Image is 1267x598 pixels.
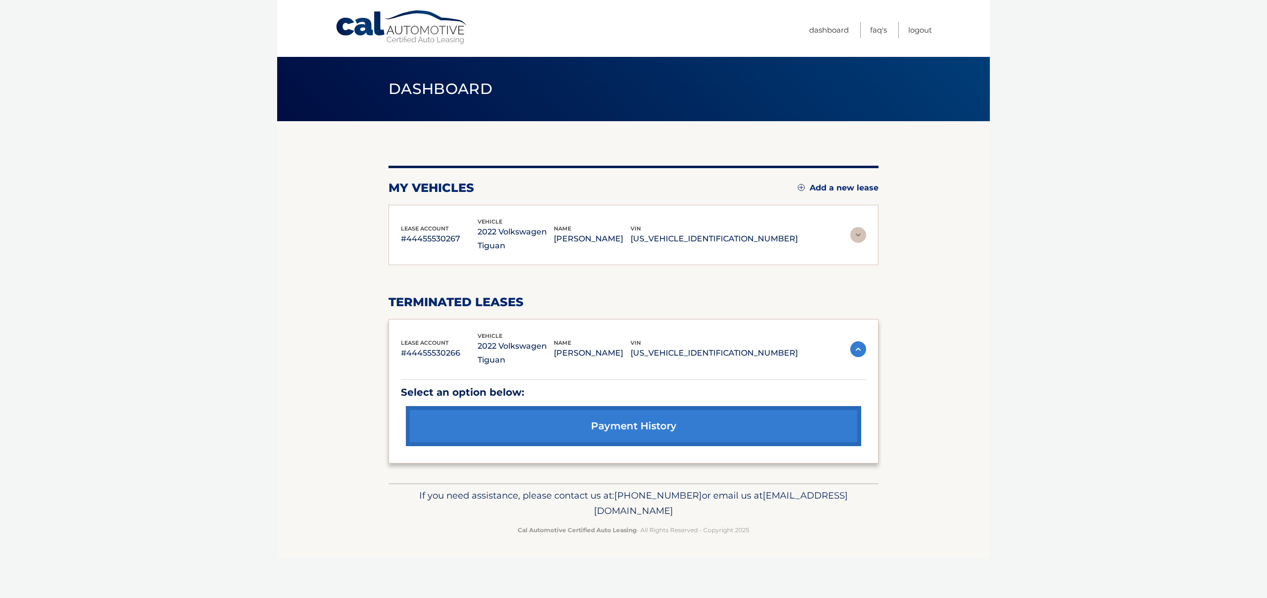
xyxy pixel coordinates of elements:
[478,339,554,367] p: 2022 Volkswagen Tiguan
[389,181,474,195] h2: my vehicles
[798,183,878,193] a: Add a new lease
[401,225,449,232] span: lease account
[554,339,571,346] span: name
[395,525,872,535] p: - All Rights Reserved - Copyright 2025
[908,22,932,38] a: Logout
[389,295,878,310] h2: terminated leases
[518,526,636,534] strong: Cal Automotive Certified Auto Leasing
[850,341,866,357] img: accordion-active.svg
[631,346,798,360] p: [US_VEHICLE_IDENTIFICATION_NUMBER]
[850,227,866,243] img: accordion-rest.svg
[478,225,554,253] p: 2022 Volkswagen Tiguan
[554,346,631,360] p: [PERSON_NAME]
[631,339,641,346] span: vin
[401,346,478,360] p: #44455530266
[335,10,469,45] a: Cal Automotive
[798,184,805,191] img: add.svg
[401,384,866,401] p: Select an option below:
[614,490,702,501] span: [PHONE_NUMBER]
[389,80,492,98] span: Dashboard
[406,406,861,446] a: payment history
[631,232,798,246] p: [US_VEHICLE_IDENTIFICATION_NUMBER]
[554,232,631,246] p: [PERSON_NAME]
[809,22,849,38] a: Dashboard
[478,332,502,339] span: vehicle
[395,488,872,519] p: If you need assistance, please contact us at: or email us at
[870,22,887,38] a: FAQ's
[554,225,571,232] span: name
[478,218,502,225] span: vehicle
[631,225,641,232] span: vin
[401,339,449,346] span: lease account
[401,232,478,246] p: #44455530267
